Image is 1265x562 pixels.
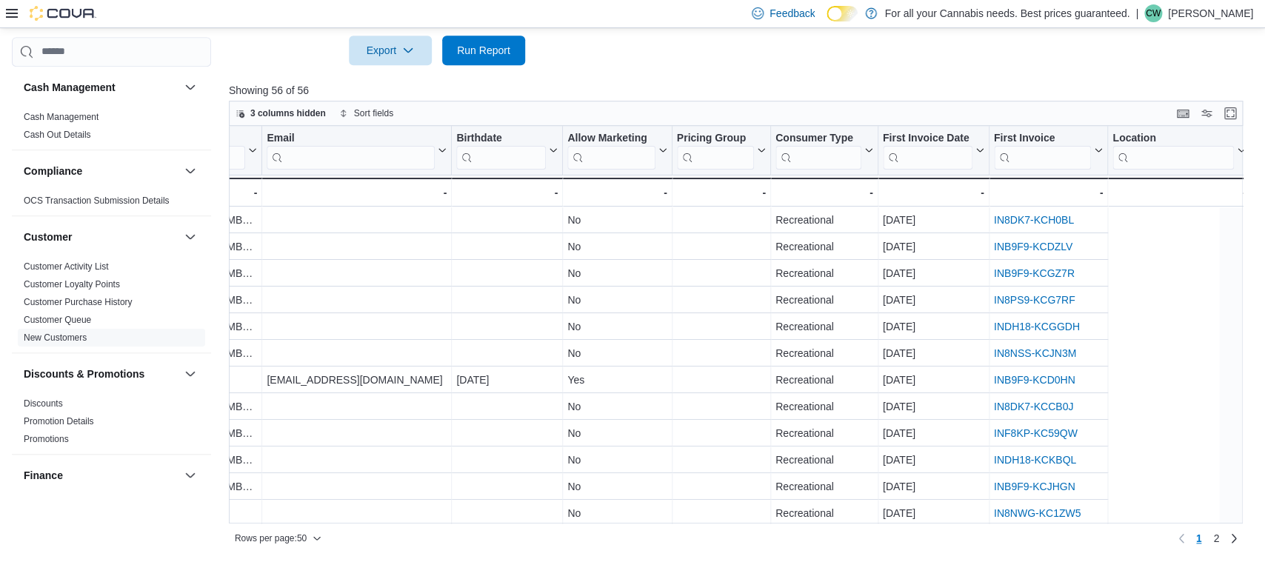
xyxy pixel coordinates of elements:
[567,291,667,309] div: No
[24,315,91,325] a: Customer Queue
[456,132,546,146] div: Birthdate
[882,398,984,415] div: [DATE]
[993,507,1080,519] a: IN8NWG-KC1ZW5
[12,108,211,150] div: Cash Management
[24,314,91,326] span: Customer Queue
[456,132,546,170] div: Birthdate
[1172,529,1190,547] button: Previous page
[24,332,87,343] a: New Customers
[442,36,525,65] button: Run Report
[230,104,332,122] button: 3 columns hidden
[775,132,861,170] div: Consumer Type
[166,184,257,201] div: -
[166,318,257,335] div: [PHONE_NUMBER]
[166,344,257,362] div: [PHONE_NUMBER]
[12,258,211,352] div: Customer
[24,468,63,483] h3: Finance
[775,371,873,389] div: Recreational
[567,424,667,442] div: No
[1144,4,1162,22] div: Chris Wood
[267,184,447,201] div: -
[181,78,199,96] button: Cash Management
[166,291,257,309] div: [PHONE_NUMBER]
[267,132,447,170] button: Email
[567,478,667,495] div: No
[166,478,257,495] div: [PHONE_NUMBER]
[24,279,120,290] a: Customer Loyalty Points
[166,238,257,255] div: [PHONE_NUMBER]
[250,107,326,119] span: 3 columns hidden
[827,6,858,21] input: Dark Mode
[1112,132,1234,170] div: Location
[882,371,984,389] div: [DATE]
[24,230,178,244] button: Customer
[882,132,984,170] button: First Invoice Date
[676,132,753,146] div: Pricing Group
[567,451,667,469] div: No
[567,238,667,255] div: No
[993,481,1075,492] a: INB9F9-KCJHGN
[993,401,1072,412] a: IN8DK7-KCCB0J
[775,132,861,146] div: Consumer Type
[775,318,873,335] div: Recreational
[882,504,984,522] div: [DATE]
[1112,132,1234,146] div: Location
[457,43,510,58] span: Run Report
[882,211,984,229] div: [DATE]
[993,427,1077,439] a: INF8KP-KC59QW
[456,132,558,170] button: Birthdate
[24,367,178,381] button: Discounts & Promotions
[993,132,1091,170] div: First Invoice URL
[24,297,133,307] a: Customer Purchase History
[166,264,257,282] div: [PHONE_NUMBER]
[993,454,1075,466] a: INDH18-KCKBQL
[993,321,1079,332] a: INDH18-KCGGDH
[882,318,984,335] div: [DATE]
[229,83,1253,98] p: Showing 56 of 56
[267,371,447,389] div: [EMAIL_ADDRESS][DOMAIN_NAME]
[567,264,667,282] div: No
[993,267,1074,279] a: INB9F9-KCGZ7R
[181,466,199,484] button: Finance
[993,241,1072,252] a: INB9F9-KCDZLV
[1213,531,1219,546] span: 2
[1207,526,1225,550] a: Page 2 of 2
[166,211,257,229] div: [PHONE_NUMBER]
[993,347,1075,359] a: IN8NSS-KCJN3M
[24,398,63,409] span: Discounts
[676,132,753,170] div: Pricing Group
[567,504,667,522] div: No
[166,504,257,522] div: 823-6422
[354,107,393,119] span: Sort fields
[676,184,765,201] div: -
[24,278,120,290] span: Customer Loyalty Points
[567,184,667,201] div: -
[775,344,873,362] div: Recreational
[775,291,873,309] div: Recreational
[229,529,327,547] button: Rows per page:50
[24,130,91,140] a: Cash Out Details
[882,291,984,309] div: [DATE]
[166,371,257,389] div: 2265053776
[24,434,69,444] a: Promotions
[24,80,116,95] h3: Cash Management
[775,451,873,469] div: Recreational
[993,184,1103,201] div: -
[24,468,178,483] button: Finance
[333,104,399,122] button: Sort fields
[24,415,94,427] span: Promotion Details
[775,211,873,229] div: Recreational
[775,184,873,201] div: -
[30,6,96,21] img: Cova
[1190,526,1226,550] ul: Pagination for preceding grid
[349,36,432,65] button: Export
[1221,104,1239,122] button: Enter fullscreen
[267,132,435,146] div: Email
[993,374,1075,386] a: INB9F9-KCD0HN
[1225,529,1243,547] a: Next page
[775,264,873,282] div: Recreational
[1172,526,1244,550] nav: Pagination for preceding grid
[24,80,178,95] button: Cash Management
[24,433,69,445] span: Promotions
